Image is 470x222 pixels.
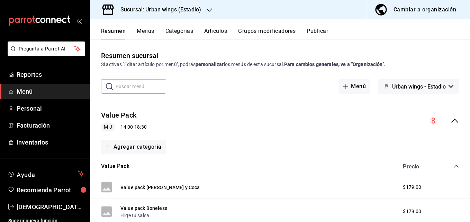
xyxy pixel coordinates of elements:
button: Agregar categoría [101,140,166,154]
button: Value Pack [101,110,136,120]
span: Inventarios [17,138,84,147]
button: open_drawer_menu [76,18,82,24]
span: Menú [17,87,84,96]
span: Urban wings - Estadio [392,83,446,90]
button: Urban wings - Estadio [378,79,459,94]
h3: Sucursal: Urban wings (Estadio) [115,6,201,14]
span: Facturación [17,121,84,130]
div: collapse-menu-row [90,105,470,137]
button: Value Pack [101,163,129,170]
span: $179.00 [403,208,421,215]
strong: Para cambios generales, ve a “Organización”. [284,62,386,67]
span: Pregunta a Parrot AI [19,45,74,53]
button: Value pack [PERSON_NAME] y Coca [120,184,200,191]
span: $179.00 [403,184,421,191]
button: Artículos [204,28,227,39]
button: Menú [338,79,370,94]
button: collapse-category-row [453,164,459,169]
div: navigation tabs [101,28,470,39]
span: M-J [101,123,115,131]
button: Resumen [101,28,126,39]
strong: personalizar [196,62,224,67]
span: Ayuda [17,169,75,178]
button: Elige tu salsa [120,212,149,219]
button: Grupos modificadores [238,28,296,39]
div: Resumen sucursal [101,50,158,61]
span: Recomienda Parrot [17,185,84,195]
button: Value pack Boneless [120,205,167,212]
button: Categorías [165,28,193,39]
button: Pregunta a Parrot AI [8,41,85,56]
button: Publicar [307,28,328,39]
span: Personal [17,104,84,113]
span: Reportes [17,70,84,79]
div: Cambiar a organización [394,5,456,15]
div: 14:00 - 18:30 [101,123,147,131]
div: Si activas ‘Editar artículo por menú’, podrás los menús de esta sucursal. [101,61,459,68]
button: Menús [137,28,154,39]
input: Buscar menú [116,80,166,93]
a: Pregunta a Parrot AI [5,50,85,57]
span: [DEMOGRAPHIC_DATA][PERSON_NAME] [17,202,84,212]
div: Precio [396,163,440,170]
